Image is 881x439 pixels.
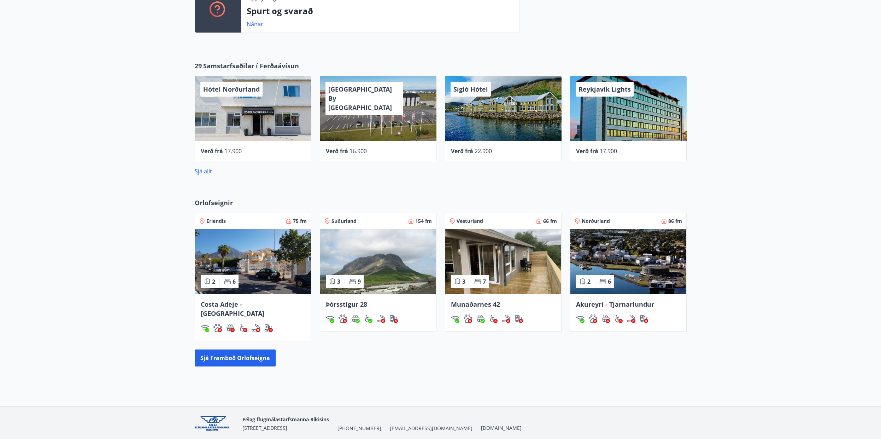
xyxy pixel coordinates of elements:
div: Hleðslustöð fyrir rafbíla [515,314,523,323]
img: h89QDIuHlAdpqTriuIvuEWkTH976fOgBEOOeu1mi.svg [476,314,485,323]
span: Norðurland [582,218,610,225]
span: Akureyri - Tjarnarlundur [576,300,654,308]
img: HJRyFFsYp6qjeUYhR4dAD8CaCEsnIFYZ05miwXoh.svg [201,324,209,332]
img: Paella dish [445,229,561,294]
div: Gæludýr [213,324,222,332]
div: Hleðslustöð fyrir rafbíla [264,324,273,332]
div: Heitur pottur [226,324,235,332]
span: Reykjavík Lights [578,85,631,93]
span: Vesturland [457,218,483,225]
span: 7 [483,278,486,285]
span: 16.900 [350,147,367,155]
span: 154 fm [415,218,432,225]
span: 6 [233,278,236,285]
button: Sjá framboð orlofseigna [195,350,276,366]
div: Heitur pottur [601,314,610,323]
img: Paella dish [195,229,311,294]
div: Heitur pottur [351,314,360,323]
div: Gæludýr [589,314,597,323]
span: Orlofseignir [195,198,233,207]
span: 2 [587,278,591,285]
img: nH7E6Gw2rvWFb8XaSdRp44dhkQaj4PJkOoRYItBQ.svg [264,324,273,332]
span: 22.900 [475,147,492,155]
span: [PHONE_NUMBER] [337,425,381,432]
span: Verð frá [451,147,473,155]
img: pxcaIm5dSOV3FS4whs1soiYWTwFQvksT25a9J10C.svg [589,314,597,323]
span: 6 [608,278,611,285]
div: Reykingar / Vape [377,314,385,323]
span: 66 fm [543,218,557,225]
span: Verð frá [326,147,348,155]
span: 3 [462,278,465,285]
span: Verð frá [201,147,223,155]
img: nH7E6Gw2rvWFb8XaSdRp44dhkQaj4PJkOoRYItBQ.svg [515,314,523,323]
div: Þráðlaust net [201,324,209,332]
img: 8IYIKVZQyRlUC6HQIIUSdjpPGRncJsz2RzLgWvp4.svg [239,324,247,332]
div: Reykingar / Vape [252,324,260,332]
span: 75 fm [293,218,307,225]
img: QNIUl6Cv9L9rHgMXwuzGLuiJOj7RKqxk9mBFPqjq.svg [627,314,635,323]
p: Spurt og svarað [247,5,514,17]
img: HJRyFFsYp6qjeUYhR4dAD8CaCEsnIFYZ05miwXoh.svg [451,314,459,323]
span: 3 [337,278,340,285]
img: h89QDIuHlAdpqTriuIvuEWkTH976fOgBEOOeu1mi.svg [351,314,360,323]
img: HJRyFFsYp6qjeUYhR4dAD8CaCEsnIFYZ05miwXoh.svg [576,314,585,323]
img: jpzx4QWYf4KKDRVudBx9Jb6iv5jAOT7IkiGygIXa.png [195,416,237,431]
span: [EMAIL_ADDRESS][DOMAIN_NAME] [390,425,472,432]
img: QNIUl6Cv9L9rHgMXwuzGLuiJOj7RKqxk9mBFPqjq.svg [502,314,510,323]
span: Suðurland [331,218,357,225]
div: Þráðlaust net [326,314,334,323]
div: Aðgengi fyrir hjólastól [614,314,623,323]
span: [GEOGRAPHIC_DATA] By [GEOGRAPHIC_DATA] [328,85,392,112]
a: [DOMAIN_NAME] [481,424,522,431]
div: Aðgengi fyrir hjólastól [239,324,247,332]
div: Aðgengi fyrir hjólastól [364,314,372,323]
div: Reykingar / Vape [627,314,635,323]
img: QNIUl6Cv9L9rHgMXwuzGLuiJOj7RKqxk9mBFPqjq.svg [252,324,260,332]
span: 29 [195,61,202,70]
img: pxcaIm5dSOV3FS4whs1soiYWTwFQvksT25a9J10C.svg [339,314,347,323]
div: Hleðslustöð fyrir rafbíla [389,314,398,323]
span: Félag flugmálastarfsmanna Ríkisins [242,416,329,423]
span: Verð frá [576,147,598,155]
span: [STREET_ADDRESS] [242,424,287,431]
span: 17.900 [224,147,242,155]
div: Reykingar / Vape [502,314,510,323]
img: Paella dish [570,229,686,294]
img: h89QDIuHlAdpqTriuIvuEWkTH976fOgBEOOeu1mi.svg [226,324,235,332]
span: 9 [358,278,361,285]
span: Erlendis [206,218,226,225]
span: Sigló Hótel [453,85,488,93]
div: Þráðlaust net [451,314,459,323]
img: 8IYIKVZQyRlUC6HQIIUSdjpPGRncJsz2RzLgWvp4.svg [364,314,372,323]
span: Costa Adeje -[GEOGRAPHIC_DATA] [201,300,264,318]
div: Þráðlaust net [576,314,585,323]
a: Nánar [247,20,263,28]
img: h89QDIuHlAdpqTriuIvuEWkTH976fOgBEOOeu1mi.svg [601,314,610,323]
img: pxcaIm5dSOV3FS4whs1soiYWTwFQvksT25a9J10C.svg [464,314,472,323]
span: 17.900 [600,147,617,155]
div: Gæludýr [339,314,347,323]
div: Gæludýr [464,314,472,323]
div: Hleðslustöð fyrir rafbíla [640,314,648,323]
img: nH7E6Gw2rvWFb8XaSdRp44dhkQaj4PJkOoRYItBQ.svg [640,314,648,323]
span: 86 fm [668,218,682,225]
a: Sjá allt [195,167,212,175]
div: Heitur pottur [476,314,485,323]
img: nH7E6Gw2rvWFb8XaSdRp44dhkQaj4PJkOoRYItBQ.svg [389,314,398,323]
img: 8IYIKVZQyRlUC6HQIIUSdjpPGRncJsz2RzLgWvp4.svg [489,314,498,323]
img: HJRyFFsYp6qjeUYhR4dAD8CaCEsnIFYZ05miwXoh.svg [326,314,334,323]
span: 2 [212,278,215,285]
img: Paella dish [320,229,436,294]
span: Munaðarnes 42 [451,300,500,308]
img: QNIUl6Cv9L9rHgMXwuzGLuiJOj7RKqxk9mBFPqjq.svg [377,314,385,323]
img: pxcaIm5dSOV3FS4whs1soiYWTwFQvksT25a9J10C.svg [213,324,222,332]
span: Hótel Norðurland [203,85,260,93]
span: Samstarfsaðilar í Ferðaávísun [203,61,299,70]
div: Aðgengi fyrir hjólastól [489,314,498,323]
span: Þórsstígur 28 [326,300,367,308]
img: 8IYIKVZQyRlUC6HQIIUSdjpPGRncJsz2RzLgWvp4.svg [614,314,623,323]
